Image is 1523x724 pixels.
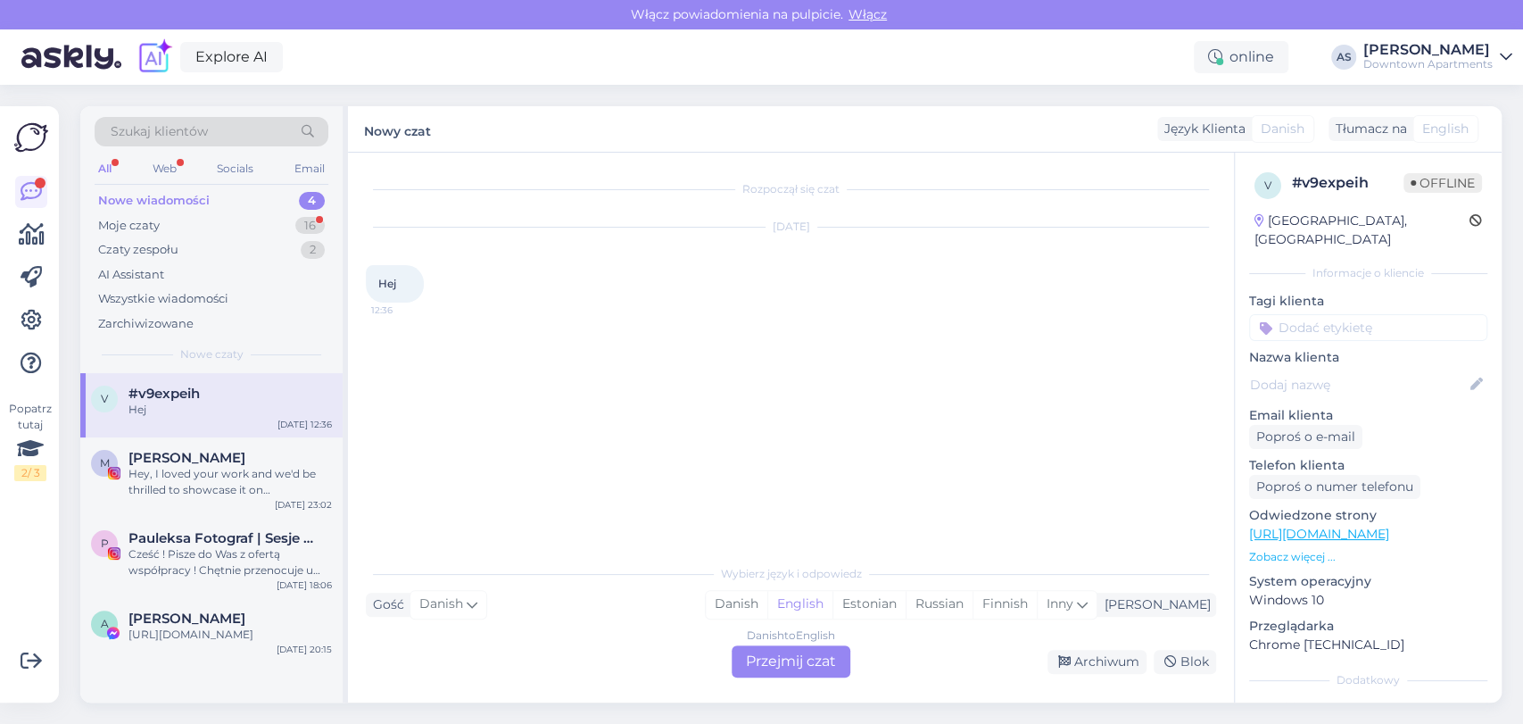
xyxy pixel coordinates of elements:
div: [GEOGRAPHIC_DATA], [GEOGRAPHIC_DATA] [1254,212,1469,249]
span: Offline [1403,173,1482,193]
div: Wszystkie wiadomości [98,290,228,308]
div: Popatrz tutaj [14,401,46,481]
img: explore-ai [136,38,173,76]
p: Przeglądarka [1249,617,1487,636]
p: Odwiedzone strony [1249,506,1487,525]
div: Blok [1154,650,1216,674]
div: Danish [706,591,767,618]
p: Zobacz więcej ... [1249,549,1487,565]
p: System operacyjny [1249,572,1487,591]
div: AS [1331,45,1356,70]
div: 4 [299,192,325,210]
div: Cześć ! Pisze do Was z ofertą współpracy ! Chętnie przenocuje u Was jako fotograf wspólnie z infl... [128,546,332,578]
span: Marie [128,450,245,466]
div: Nowe wiadomości [98,192,210,210]
span: 12:36 [371,304,438,317]
span: Danish [419,595,463,614]
div: Downtown Apartments [1363,57,1493,71]
div: 2 [301,241,325,259]
div: online [1194,41,1288,73]
div: All [95,157,115,180]
div: Estonian [832,591,906,618]
span: Pauleksa Fotograf | Sesje Premium Łódź [128,530,314,546]
span: Włącz [843,6,892,22]
span: Inny [1047,595,1073,612]
span: v [1264,179,1271,192]
div: Russian [906,591,973,618]
div: English [767,591,832,618]
div: Czaty zespołu [98,241,178,259]
input: Dodać etykietę [1249,314,1487,341]
div: 16 [295,217,325,235]
div: [PERSON_NAME] [1363,43,1493,57]
div: Język Klienta [1157,120,1246,138]
div: Moje czaty [98,217,160,235]
div: Poproś o numer telefonu [1249,475,1420,499]
div: Dodatkowy [1249,672,1487,688]
a: [URL][DOMAIN_NAME] [1249,526,1389,542]
p: Nazwa klienta [1249,348,1487,367]
p: Tagi klienta [1249,292,1487,311]
img: Askly Logo [14,121,48,154]
div: Tłumacz na [1328,120,1407,138]
div: Wybierz język i odpowiedz [366,566,1216,582]
a: [PERSON_NAME]Downtown Apartments [1363,43,1512,71]
div: Email [291,157,328,180]
div: Danish to English [747,628,835,644]
span: v [101,392,108,405]
input: Dodaj nazwę [1250,375,1467,395]
div: [DATE] 18:06 [277,578,332,592]
div: [DATE] 20:15 [277,643,332,656]
span: Danish [1261,120,1304,138]
span: English [1422,120,1469,138]
div: Hej [128,402,332,418]
div: Socials [213,157,257,180]
label: Nowy czat [364,117,431,141]
span: Hej [378,277,396,290]
a: Explore AI [180,42,283,72]
div: Rozpoczął się czat [366,181,1216,197]
span: P [101,537,109,550]
div: [DATE] 12:36 [277,418,332,431]
span: M [100,456,110,470]
span: #v9expeih [128,386,200,402]
div: [DATE] [366,219,1216,235]
div: Hey, I loved your work and we'd be thrilled to showcase it on @portraitgoal. I couldn't message y... [128,466,332,498]
div: Informacje o kliencie [1249,265,1487,281]
span: Nowe czaty [180,346,244,362]
span: A [101,617,109,630]
div: Web [149,157,180,180]
div: Zarchiwizowane [98,315,194,333]
div: Finnish [973,591,1037,618]
p: Chrome [TECHNICAL_ID] [1249,636,1487,654]
div: Poproś o e-mail [1249,425,1362,449]
p: Notatki [1249,699,1487,718]
div: [DATE] 23:02 [275,498,332,512]
span: Achille Brazo [128,611,245,627]
p: Telefon klienta [1249,456,1487,475]
p: Windows 10 [1249,591,1487,610]
div: [PERSON_NAME] [1097,595,1211,614]
div: 2 / 3 [14,465,46,481]
div: [URL][DOMAIN_NAME] [128,627,332,643]
div: # v9expeih [1292,172,1403,194]
div: Archiwum [1047,650,1146,674]
div: Gość [366,595,404,614]
p: Email klienta [1249,406,1487,425]
div: Przejmij czat [732,645,850,678]
div: AI Assistant [98,266,164,284]
span: Szukaj klientów [111,122,208,141]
